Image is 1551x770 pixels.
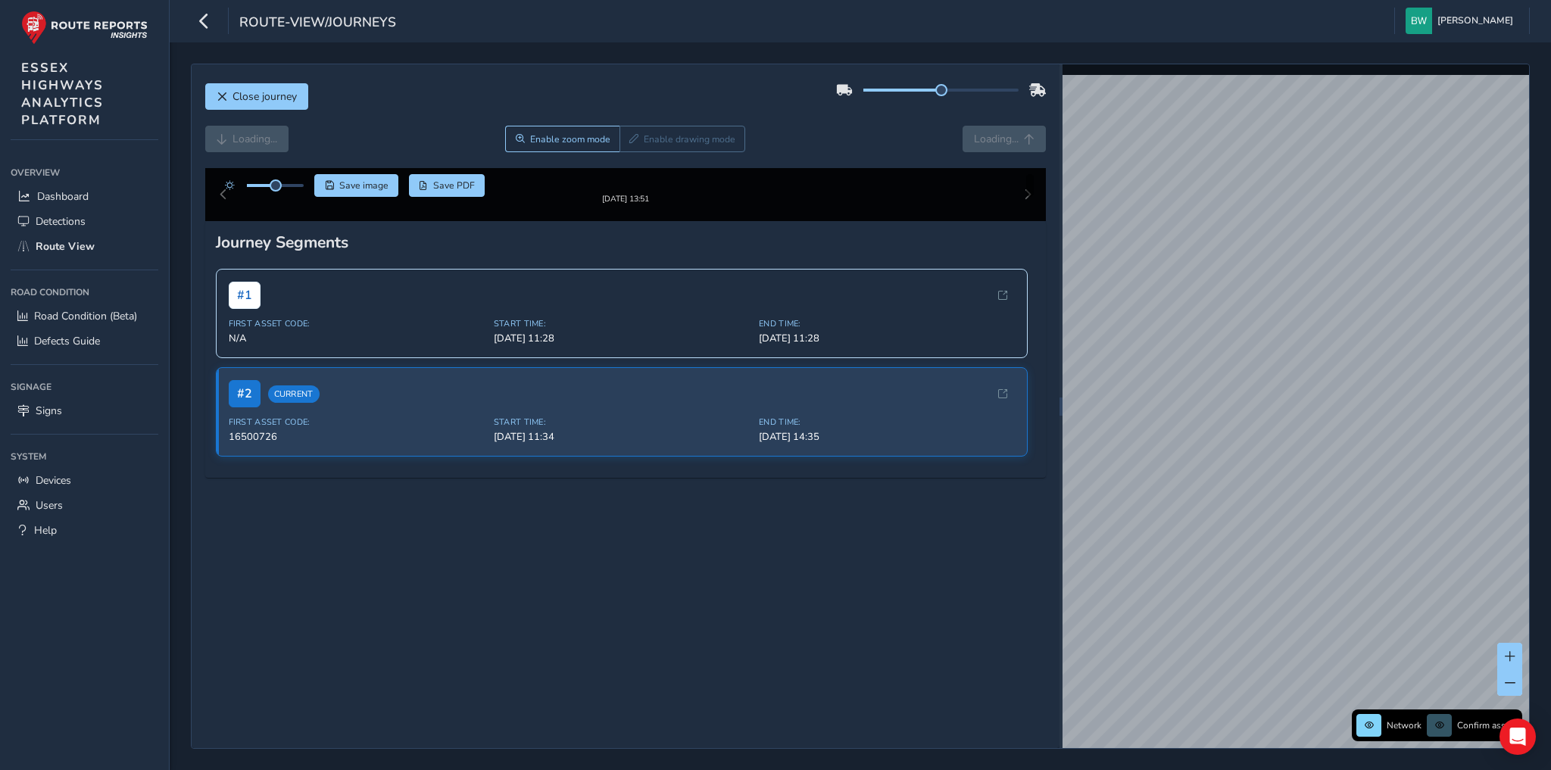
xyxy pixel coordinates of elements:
[759,330,1015,341] span: End Time:
[34,523,57,538] span: Help
[11,281,158,304] div: Road Condition
[11,184,158,209] a: Dashboard
[216,244,1036,265] div: Journey Segments
[11,209,158,234] a: Detections
[36,239,95,254] span: Route View
[433,179,475,192] span: Save PDF
[1437,8,1513,34] span: [PERSON_NAME]
[759,344,1015,357] span: [DATE] 11:28
[232,89,297,104] span: Close journey
[229,429,485,440] span: First Asset Code:
[21,59,104,129] span: ESSEX HIGHWAYS ANALYTICS PLATFORM
[11,161,158,184] div: Overview
[21,11,148,45] img: rr logo
[229,294,261,321] span: # 1
[339,179,389,192] span: Save image
[579,191,672,205] img: Thumbnail frame
[759,429,1015,440] span: End Time:
[34,309,137,323] span: Road Condition (Beta)
[494,344,750,357] span: [DATE] 11:28
[1457,719,1518,731] span: Confirm assets
[579,205,672,217] div: [DATE] 13:51
[314,174,398,197] button: Save
[229,442,485,456] span: 16500726
[11,445,158,468] div: System
[37,189,89,204] span: Dashboard
[229,344,485,357] span: N/A
[494,442,750,456] span: [DATE] 11:34
[11,234,158,259] a: Route View
[530,133,610,145] span: Enable zoom mode
[11,329,158,354] a: Defects Guide
[1387,719,1421,731] span: Network
[1500,719,1536,755] div: Open Intercom Messenger
[11,468,158,493] a: Devices
[36,473,71,488] span: Devices
[36,498,63,513] span: Users
[11,304,158,329] a: Road Condition (Beta)
[11,376,158,398] div: Signage
[409,174,485,197] button: PDF
[36,214,86,229] span: Detections
[759,442,1015,456] span: [DATE] 14:35
[268,397,320,415] span: Current
[11,398,158,423] a: Signs
[494,429,750,440] span: Start Time:
[1406,8,1432,34] img: diamond-layout
[494,330,750,341] span: Start Time:
[36,404,62,418] span: Signs
[229,392,261,419] span: # 2
[239,13,396,34] span: route-view/journeys
[34,334,100,348] span: Defects Guide
[11,493,158,518] a: Users
[229,330,485,341] span: First Asset Code:
[1406,8,1518,34] button: [PERSON_NAME]
[505,126,619,152] button: Zoom
[205,83,308,110] button: Close journey
[11,518,158,543] a: Help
